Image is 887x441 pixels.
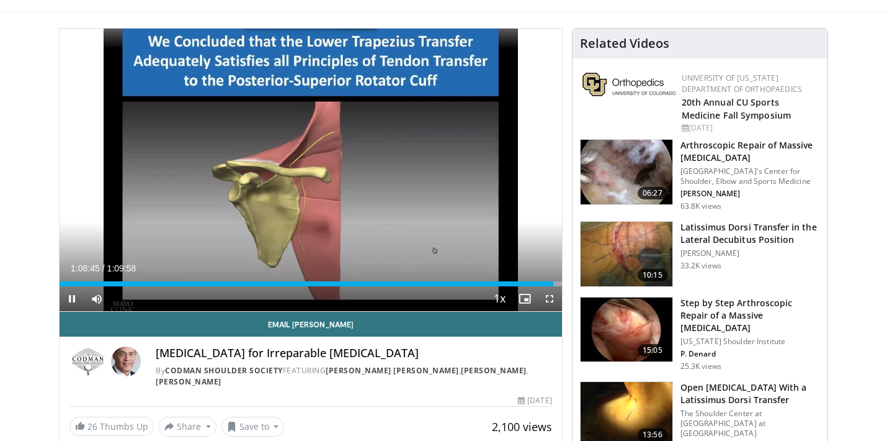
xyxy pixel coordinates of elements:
button: Pause [60,286,84,311]
a: Email [PERSON_NAME] [60,312,562,337]
video-js: Video Player [60,29,562,312]
h4: Related Videos [580,36,669,51]
span: 06:27 [638,187,667,199]
img: 7cd5bdb9-3b5e-40f2-a8f4-702d57719c06.150x105_q85_crop-smart_upscale.jpg [581,298,672,362]
p: 33.2K views [680,261,721,271]
img: 281021_0002_1.png.150x105_q85_crop-smart_upscale.jpg [581,140,672,204]
button: Fullscreen [537,286,562,311]
p: P. Denard [680,349,820,359]
span: 13:56 [638,429,667,441]
div: [DATE] [682,122,818,134]
button: Playback Rate [488,286,512,311]
a: [PERSON_NAME] [461,365,527,376]
span: / [102,263,105,273]
span: 1:09:58 [107,263,136,273]
p: 25.3K views [680,361,721,371]
h4: [MEDICAL_DATA] for Irreparable [MEDICAL_DATA] [156,347,551,360]
div: By FEATURING , , [156,365,551,388]
span: 10:15 [638,269,667,281]
button: Share [159,417,216,437]
span: 26 [87,421,97,432]
p: [GEOGRAPHIC_DATA]'s Center for Shoulder, Elbow and Sports Medicine [680,166,820,186]
span: 15:05 [638,344,667,357]
a: 20th Annual CU Sports Medicine Fall Symposium [682,96,791,121]
a: [PERSON_NAME] [PERSON_NAME] [326,365,459,376]
a: [PERSON_NAME] [156,376,221,387]
button: Save to [221,417,285,437]
h3: Open [MEDICAL_DATA] With a Latissimus Dorsi Transfer [680,381,820,406]
button: Mute [84,286,109,311]
img: 355603a8-37da-49b6-856f-e00d7e9307d3.png.150x105_q85_autocrop_double_scale_upscale_version-0.2.png [582,73,675,96]
a: 26 Thumbs Up [69,417,154,436]
a: 10:15 Latissimus Dorsi Transfer in the Lateral Decubitus Position [PERSON_NAME] 33.2K views [580,221,820,287]
h3: Arthroscopic Repair of Massive [MEDICAL_DATA] [680,139,820,164]
div: Progress Bar [60,281,562,286]
img: Avatar [111,347,141,376]
a: 15:05 Step by Step Arthroscopic Repair of a Massive [MEDICAL_DATA] [US_STATE] Shoulder Institute ... [580,297,820,371]
p: The Shoulder Center at [GEOGRAPHIC_DATA] at [GEOGRAPHIC_DATA] [680,409,820,439]
p: 63.8K views [680,201,721,211]
button: Enable picture-in-picture mode [512,286,537,311]
img: 38501_0000_3.png.150x105_q85_crop-smart_upscale.jpg [581,222,672,286]
img: Codman Shoulder Society [69,347,106,376]
a: University of [US_STATE] Department of Orthopaedics [682,73,802,94]
h3: Step by Step Arthroscopic Repair of a Massive [MEDICAL_DATA] [680,297,820,334]
p: [US_STATE] Shoulder Institute [680,337,820,347]
a: Codman Shoulder Society [165,365,283,376]
a: 06:27 Arthroscopic Repair of Massive [MEDICAL_DATA] [GEOGRAPHIC_DATA]'s Center for Shoulder, Elbo... [580,139,820,211]
p: [PERSON_NAME] [680,189,820,199]
p: [PERSON_NAME] [680,248,820,258]
div: [DATE] [518,395,551,406]
h3: Latissimus Dorsi Transfer in the Lateral Decubitus Position [680,221,820,246]
span: 1:08:45 [71,263,100,273]
span: 2,100 views [492,419,552,434]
